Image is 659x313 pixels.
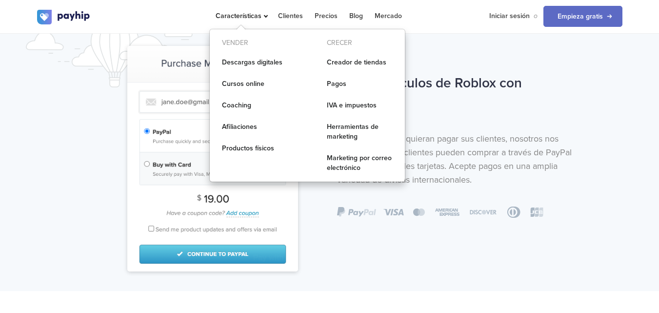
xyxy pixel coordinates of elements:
[210,96,300,115] a: Coaching
[337,70,573,122] h2: Vende artículos de Roblox con confianza
[210,74,300,94] a: Cursos online
[210,53,300,72] a: Descargas digitales
[412,206,426,218] img: card-2.svg
[315,148,405,178] a: Marketing por correo electrónico
[337,132,573,187] p: No importa cómo quieran pagar sus clientes, nosotros nos encargamos. Los clientes pueden comprar ...
[468,206,499,218] img: card-4.svg
[216,12,266,20] span: Características
[37,10,91,24] img: logo.svg
[505,206,522,218] img: card-5.svg
[433,206,461,218] img: card-3.svg
[315,74,405,94] a: Pagos
[210,117,300,137] a: Afiliaciones
[127,46,298,271] img: digital-art-checkout.png
[315,96,405,115] a: IVA e impuestos
[315,117,405,146] a: Herramientas de marketing
[337,207,376,217] img: paypal.svg
[315,53,405,72] a: Creador de tiendas
[210,139,300,158] a: Productos físicos
[383,206,405,218] img: card-1.svg
[210,35,300,51] div: Vender
[26,17,221,87] img: airballon.svg
[315,35,405,51] div: Crecer
[529,206,544,218] img: card-6.svg
[543,6,622,27] a: Empieza gratis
